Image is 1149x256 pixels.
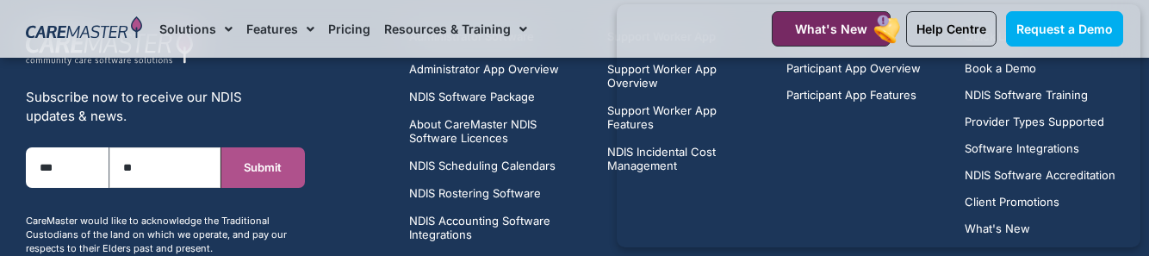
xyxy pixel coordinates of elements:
[409,186,587,200] a: NDIS Rostering Software
[617,4,1140,247] iframe: Popup CTA
[26,16,142,42] img: CareMaster Logo
[221,147,305,188] button: Submit
[607,145,766,172] a: NDIS Incidental Cost Management
[409,90,587,103] a: NDIS Software Package
[409,117,587,145] a: About CareMaster NDIS Software Licences
[409,159,587,172] a: NDIS Scheduling Calendars
[409,186,541,200] span: NDIS Rostering Software
[409,62,559,76] span: Administrator App Overview
[607,103,766,131] a: Support Worker App Features
[409,90,535,103] span: NDIS Software Package
[244,161,282,174] span: Submit
[26,214,305,255] div: CareMaster would like to acknowledge the Traditional Custodians of the land on which we operate, ...
[409,62,587,76] a: Administrator App Overview
[26,88,305,126] div: Subscribe now to receive our NDIS updates & news.
[409,159,556,172] span: NDIS Scheduling Calendars
[607,62,766,90] a: Support Worker App Overview
[409,214,587,241] a: NDIS Accounting Software Integrations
